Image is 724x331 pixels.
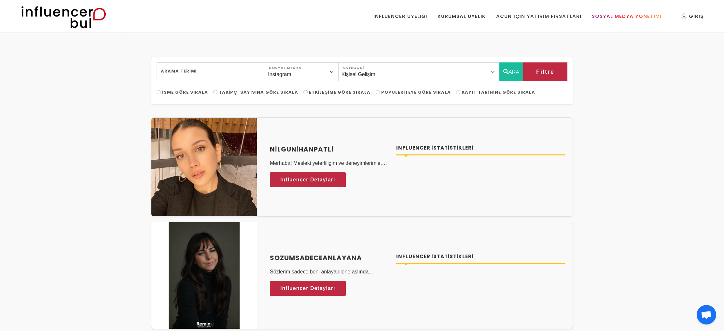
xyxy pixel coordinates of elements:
[523,62,567,81] button: Filtre
[270,172,346,187] a: Influencer Detayları
[373,13,427,20] div: Influencer Üyeliği
[396,253,565,260] h4: Influencer İstatistikleri
[496,13,581,20] div: Acun İçin Yatırım Fırsatları
[592,13,661,20] div: Sosyal Medya Yönetimi
[270,268,388,276] p: Sözlerim sadece beni anlayabilene aslında kullandığımız dil ortak her koşulda
[697,305,716,324] a: Açık sohbet
[462,89,535,95] span: Kayıt Tarihine Göre Sırala
[270,144,388,154] a: nilgunihanpatli
[270,281,346,296] a: Influencer Detayları
[456,90,460,94] input: Kayıt Tarihine Göre Sırala
[499,62,523,81] button: ARA
[376,90,380,94] input: Populeriteye Göre Sırala
[303,90,308,94] input: Etkileşime Göre Sırala
[157,62,265,81] input: Search..
[157,90,161,94] input: İsme Göre Sırala
[270,159,388,167] p: Merhaba! Mesleki yeterliliğim ve deneyimlerimle, her bireyin içsel potansiyelini keşfetmesine ve ...
[162,89,208,95] span: İsme Göre Sırala
[438,13,486,20] div: Kurumsal Üyelik
[682,13,704,20] div: Giriş
[536,66,554,77] span: Filtre
[309,89,370,95] span: Etkileşime Göre Sırala
[219,89,298,95] span: Takipçi Sayısına Göre Sırala
[280,175,335,185] span: Influencer Detayları
[381,89,451,95] span: Populeriteye Göre Sırala
[280,284,335,293] span: Influencer Detayları
[396,144,565,152] h4: Influencer İstatistikleri
[213,90,217,94] input: Takipçi Sayısına Göre Sırala
[270,253,388,263] a: Sozumsadeceanlayana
